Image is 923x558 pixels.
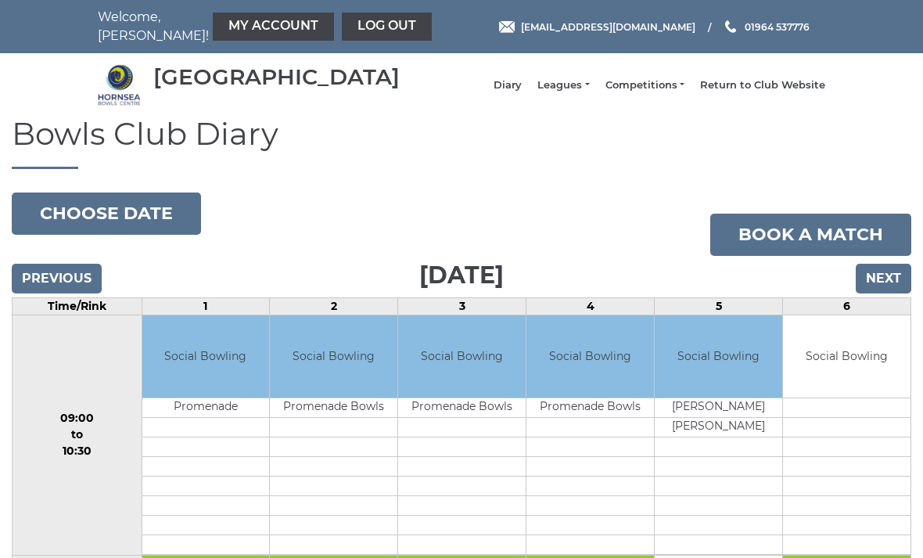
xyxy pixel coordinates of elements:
img: Email [499,21,515,33]
td: 1 [142,298,270,315]
button: Choose date [12,193,201,235]
h1: Bowls Club Diary [12,117,911,169]
td: 2 [270,298,398,315]
span: 01964 537776 [745,20,810,32]
td: Promenade Bowls [526,398,654,417]
img: Hornsea Bowls Centre [98,63,141,106]
input: Next [856,264,911,293]
td: Promenade [142,398,270,417]
a: Log out [342,13,432,41]
td: [PERSON_NAME] [655,398,782,417]
td: Social Bowling [655,315,782,398]
td: 3 [398,298,526,315]
td: Social Bowling [398,315,526,398]
td: 5 [655,298,783,315]
input: Previous [12,264,102,293]
a: Book a match [710,214,911,256]
td: Social Bowling [783,315,910,398]
a: Leagues [537,78,589,92]
a: Return to Club Website [700,78,825,92]
a: My Account [213,13,334,41]
td: Promenade Bowls [270,398,397,417]
div: [GEOGRAPHIC_DATA] [153,65,400,89]
td: Social Bowling [526,315,654,398]
td: 4 [526,298,655,315]
a: Phone us 01964 537776 [723,20,810,34]
td: 6 [783,298,911,315]
a: Diary [494,78,522,92]
span: [EMAIL_ADDRESS][DOMAIN_NAME] [521,20,695,32]
td: Promenade Bowls [398,398,526,417]
td: Social Bowling [270,315,397,398]
td: Social Bowling [142,315,270,398]
td: [PERSON_NAME] [655,417,782,437]
a: Competitions [605,78,684,92]
img: Phone us [725,20,736,33]
td: 09:00 to 10:30 [13,315,142,556]
a: Email [EMAIL_ADDRESS][DOMAIN_NAME] [499,20,695,34]
nav: Welcome, [PERSON_NAME]! [98,8,387,45]
td: Time/Rink [13,298,142,315]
